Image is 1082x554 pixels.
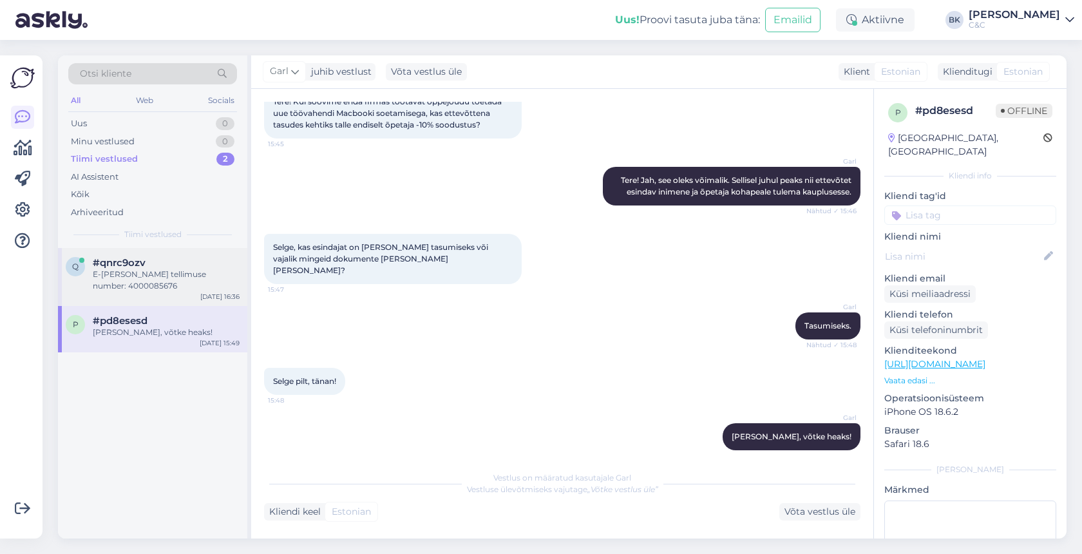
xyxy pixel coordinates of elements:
[996,104,1052,118] span: Offline
[268,396,316,405] span: 15:48
[969,20,1060,30] div: C&C
[884,170,1056,182] div: Kliendi info
[93,269,240,292] div: E-[PERSON_NAME] tellimuse number: 4000085676
[884,344,1056,358] p: Klienditeekond
[71,206,124,219] div: Arhiveeritud
[587,484,658,494] i: „Võtke vestlus üle”
[71,117,87,130] div: Uus
[306,65,372,79] div: juhib vestlust
[467,484,658,494] span: Vestluse ülevõtmiseks vajutage
[73,320,79,329] span: p
[884,272,1056,285] p: Kliendi email
[884,437,1056,451] p: Safari 18.6
[895,108,901,117] span: p
[969,10,1060,20] div: [PERSON_NAME]
[72,262,79,271] span: q
[93,327,240,338] div: [PERSON_NAME], võtke heaks!
[71,188,90,201] div: Kõik
[493,473,631,482] span: Vestlus on määratud kasutajale Garl
[938,65,992,79] div: Klienditugi
[884,464,1056,475] div: [PERSON_NAME]
[884,189,1056,203] p: Kliendi tag'id
[884,308,1056,321] p: Kliendi telefon
[806,340,857,350] span: Nähtud ✓ 15:48
[884,375,1056,387] p: Vaata edasi ...
[93,315,147,327] span: #pd8esesd
[200,292,240,301] div: [DATE] 16:36
[133,92,156,109] div: Web
[808,413,857,423] span: Garl
[621,175,853,196] span: Tere! Jah, see oleks võimalik. Sellisel juhul peaks nii ettevõtet esindav inimene ja õpetaja koha...
[615,12,760,28] div: Proovi tasuta juba täna:
[779,503,860,521] div: Võta vestlus üle
[808,451,857,461] span: 15:49
[884,285,976,303] div: Küsi meiliaadressi
[80,67,131,81] span: Otsi kliente
[806,206,857,216] span: Nähtud ✓ 15:46
[881,65,920,79] span: Estonian
[273,242,490,275] span: Selge, kas esindajat on [PERSON_NAME] tasumiseks või vajalik mingeid dokumente [PERSON_NAME] [PER...
[93,257,146,269] span: #qnrc9ozv
[884,358,985,370] a: [URL][DOMAIN_NAME]
[884,230,1056,244] p: Kliendi nimi
[68,92,83,109] div: All
[884,205,1056,225] input: Lisa tag
[205,92,237,109] div: Socials
[71,135,135,148] div: Minu vestlused
[885,249,1041,263] input: Lisa nimi
[216,153,234,166] div: 2
[808,302,857,312] span: Garl
[884,424,1056,437] p: Brauser
[71,153,138,166] div: Tiimi vestlused
[804,321,851,330] span: Tasumiseks.
[216,135,234,148] div: 0
[268,285,316,294] span: 15:47
[270,64,289,79] span: Garl
[888,131,1043,158] div: [GEOGRAPHIC_DATA], [GEOGRAPHIC_DATA]
[216,117,234,130] div: 0
[273,376,336,386] span: Selge pilt, tänan!
[10,66,35,90] img: Askly Logo
[386,63,467,81] div: Võta vestlus üle
[765,8,821,32] button: Emailid
[71,171,119,184] div: AI Assistent
[1003,65,1043,79] span: Estonian
[332,505,371,519] span: Estonian
[884,405,1056,419] p: iPhone OS 18.6.2
[884,321,988,339] div: Küsi telefoninumbrit
[615,14,640,26] b: Uus!
[915,103,996,119] div: # pd8esesd
[945,11,963,29] div: BK
[200,338,240,348] div: [DATE] 15:49
[969,10,1074,30] a: [PERSON_NAME]C&C
[264,505,321,519] div: Kliendi keel
[732,432,851,441] span: [PERSON_NAME], võtke heaks!
[268,139,316,149] span: 15:45
[884,392,1056,405] p: Operatsioonisüsteem
[839,65,870,79] div: Klient
[808,157,857,166] span: Garl
[273,97,504,129] span: Tere! Kui soovime enda firmas töötavat õppejõudu toetada uue töövahendi Macbooki soetamisega, kas...
[124,229,182,240] span: Tiimi vestlused
[884,483,1056,497] p: Märkmed
[836,8,915,32] div: Aktiivne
